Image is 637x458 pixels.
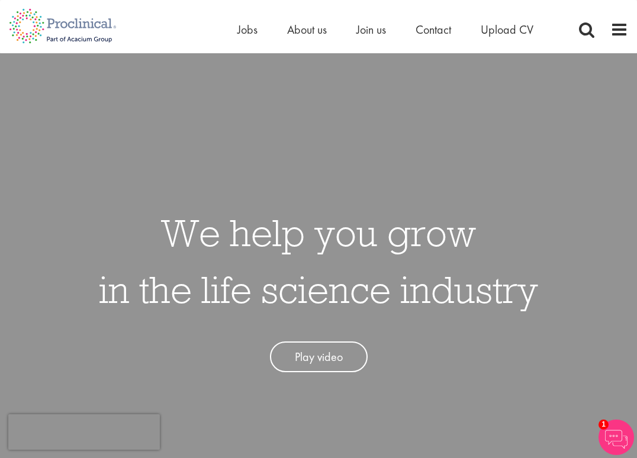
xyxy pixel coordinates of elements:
[599,420,609,430] span: 1
[416,22,451,37] a: Contact
[287,22,327,37] a: About us
[356,22,386,37] a: Join us
[99,204,538,318] h1: We help you grow in the life science industry
[599,420,634,455] img: Chatbot
[270,341,368,373] a: Play video
[481,22,533,37] a: Upload CV
[237,22,258,37] a: Jobs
